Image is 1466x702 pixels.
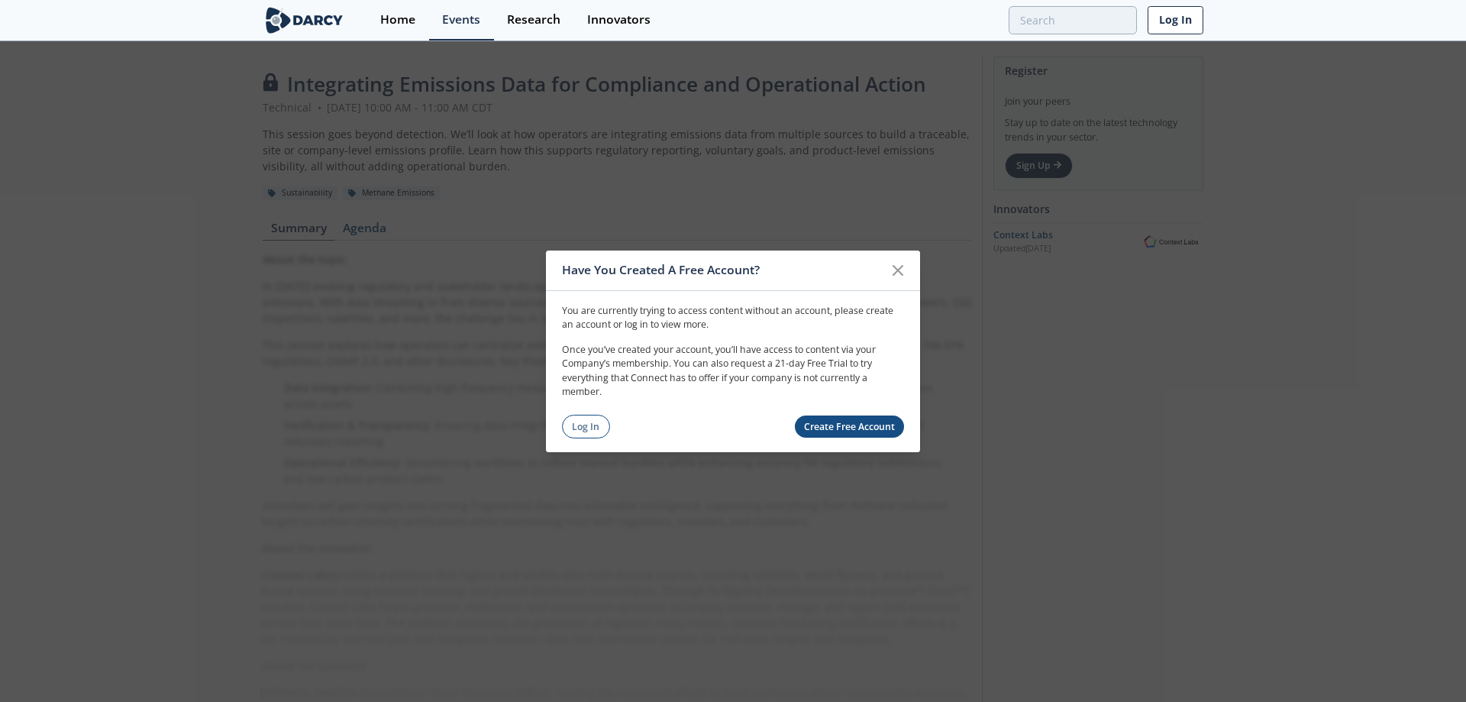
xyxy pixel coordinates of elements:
[562,343,904,400] p: Once you’ve created your account, you’ll have access to content via your Company’s membership. Yo...
[1148,6,1203,34] a: Log In
[263,7,346,34] img: logo-wide.svg
[562,304,904,332] p: You are currently trying to access content without an account, please create an account or log in...
[442,14,480,26] div: Events
[562,256,883,285] div: Have You Created A Free Account?
[507,14,560,26] div: Research
[795,416,905,438] a: Create Free Account
[562,415,610,438] a: Log In
[380,14,415,26] div: Home
[1009,6,1137,34] input: Advanced Search
[587,14,651,26] div: Innovators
